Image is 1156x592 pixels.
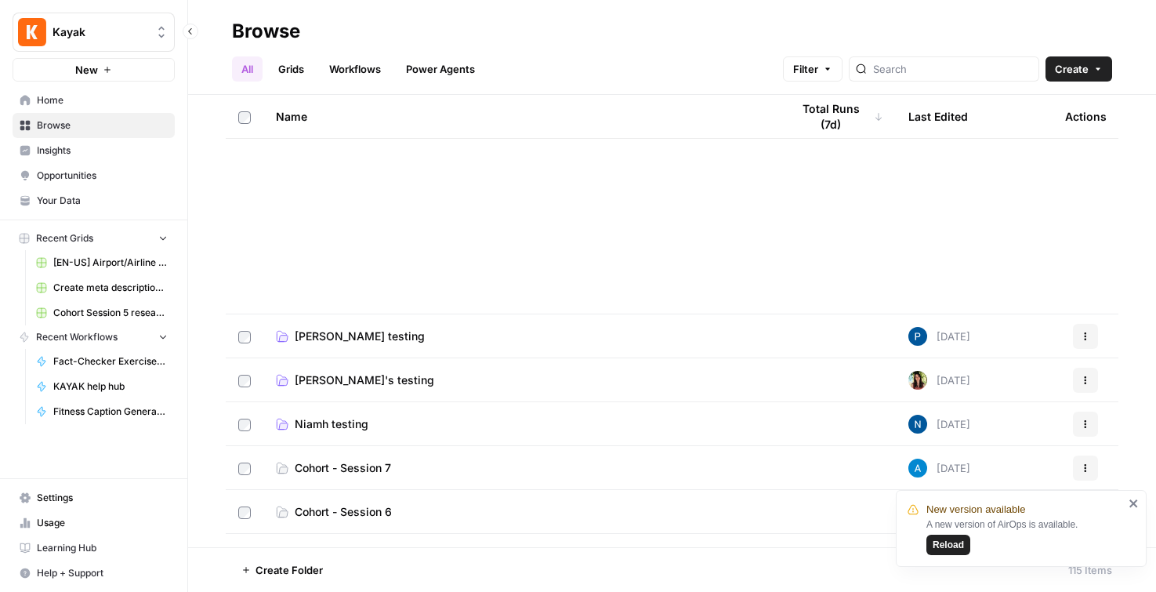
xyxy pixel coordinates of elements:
[13,13,175,52] button: Workspace: Kayak
[29,275,175,300] a: Create meta description (Fie) Grid
[269,56,313,82] a: Grids
[18,18,46,46] img: Kayak Logo
[37,566,168,580] span: Help + Support
[29,250,175,275] a: [EN-US] Airport/Airline Content Refresh
[75,62,98,78] span: New
[13,485,175,510] a: Settings
[791,95,883,138] div: Total Runs (7d)
[276,460,766,476] a: Cohort - Session 7
[783,56,843,82] button: Filter
[276,329,766,344] a: [PERSON_NAME] testing
[29,399,175,424] a: Fitness Caption Generator (Fie)
[295,504,392,520] span: Cohort - Session 6
[255,562,323,578] span: Create Folder
[13,58,175,82] button: New
[276,416,766,432] a: Niamh testing
[926,502,1025,518] span: New version available
[53,354,168,369] span: Fact-Checker Exercises ([PERSON_NAME])
[908,415,927,434] img: n7pe0zs00y391qjouxmgrq5783et
[53,281,168,295] span: Create meta description (Fie) Grid
[37,491,168,505] span: Settings
[1045,56,1112,82] button: Create
[295,329,425,344] span: [PERSON_NAME] testing
[29,349,175,374] a: Fact-Checker Exercises ([PERSON_NAME])
[908,415,970,434] div: [DATE]
[37,194,168,208] span: Your Data
[295,372,434,388] span: [PERSON_NAME]'s testing
[295,460,391,476] span: Cohort - Session 7
[13,113,175,138] a: Browse
[36,231,93,245] span: Recent Grids
[276,372,766,388] a: [PERSON_NAME]'s testing
[1055,61,1089,77] span: Create
[908,459,927,478] img: o3cqybgnmipr355j8nz4zpq1mc6x
[13,188,175,213] a: Your Data
[37,143,168,158] span: Insights
[908,371,970,390] div: [DATE]
[926,518,1124,555] div: A new version of AirOps is available.
[908,327,970,346] div: [DATE]
[232,56,263,82] a: All
[1065,95,1107,138] div: Actions
[232,19,300,44] div: Browse
[53,380,168,394] span: KAYAK help hub
[908,459,970,478] div: [DATE]
[37,93,168,107] span: Home
[13,536,175,561] a: Learning Hub
[1129,497,1140,510] button: close
[13,510,175,536] a: Usage
[13,561,175,586] button: Help + Support
[295,416,368,432] span: Niamh testing
[29,374,175,399] a: KAYAK help hub
[53,405,168,419] span: Fitness Caption Generator (Fie)
[1068,562,1112,578] div: 115 Items
[37,169,168,183] span: Opportunities
[276,95,766,138] div: Name
[53,306,168,320] span: Cohort Session 5 research (Fie)
[53,256,168,270] span: [EN-US] Airport/Airline Content Refresh
[908,327,927,346] img: pl7e58t6qlk7gfgh2zr3oyga3gis
[232,557,332,583] button: Create Folder
[276,504,766,520] a: Cohort - Session 6
[908,95,968,138] div: Last Edited
[873,61,1032,77] input: Search
[53,24,147,40] span: Kayak
[29,300,175,325] a: Cohort Session 5 research (Fie)
[37,118,168,133] span: Browse
[13,138,175,163] a: Insights
[13,88,175,113] a: Home
[793,61,818,77] span: Filter
[13,325,175,349] button: Recent Workflows
[397,56,484,82] a: Power Agents
[320,56,390,82] a: Workflows
[36,330,118,344] span: Recent Workflows
[908,371,927,390] img: e4v89f89x2fg3vu1gtqy01mqi6az
[926,535,970,555] button: Reload
[933,538,964,552] span: Reload
[13,163,175,188] a: Opportunities
[37,516,168,530] span: Usage
[13,227,175,250] button: Recent Grids
[37,541,168,555] span: Learning Hub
